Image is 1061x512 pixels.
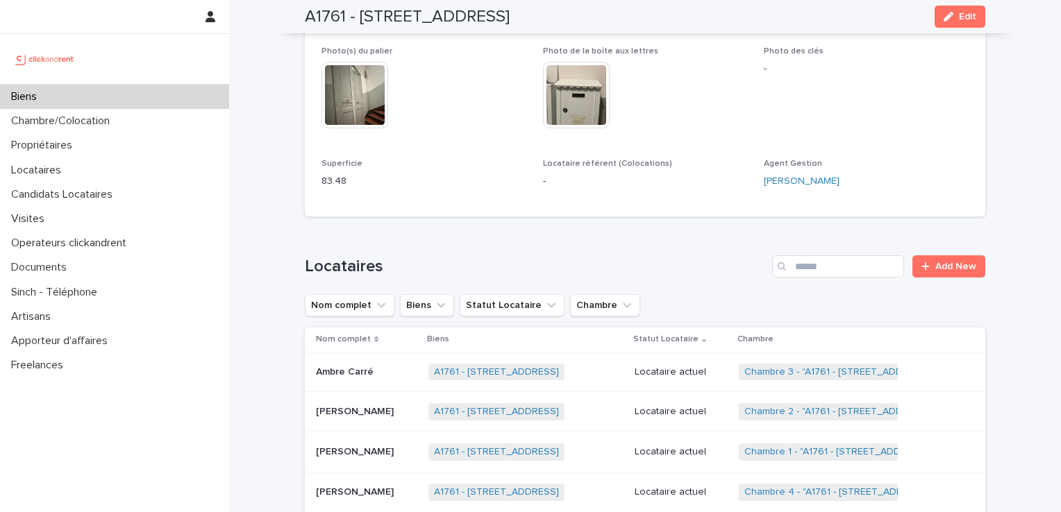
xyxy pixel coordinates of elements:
[434,446,559,458] a: A1761 - [STREET_ADDRESS]
[570,294,640,316] button: Chambre
[6,188,124,201] p: Candidats Locataires
[316,332,371,347] p: Nom complet
[305,294,394,316] button: Nom complet
[6,139,83,152] p: Propriétaires
[305,392,985,432] tr: [PERSON_NAME][PERSON_NAME] A1761 - [STREET_ADDRESS] Locataire actuelChambre 2 - "A1761 - [STREET_...
[543,160,672,168] span: Locataire référent (Colocations)
[6,90,48,103] p: Biens
[400,294,454,316] button: Biens
[744,486,934,498] a: Chambre 4 - "A1761 - [STREET_ADDRESS]"
[764,47,824,56] span: Photo des clés
[6,359,74,372] p: Freelances
[737,332,774,347] p: Chambre
[912,255,985,278] a: Add New
[321,174,526,189] p: 83.48
[543,47,658,56] span: Photo de la boîte aux lettres
[460,294,565,316] button: Statut Locataire
[316,364,376,378] p: Ambre Carré
[935,6,985,28] button: Edit
[11,45,78,73] img: UCB0brd3T0yccxBKYDjQ
[744,366,933,378] a: Chambre 3 - "A1761 - [STREET_ADDRESS]"
[305,257,767,277] h1: Locataires
[635,486,728,498] p: Locataire actuel
[316,443,396,458] p: [PERSON_NAME]
[316,484,396,498] p: [PERSON_NAME]
[633,332,699,347] p: Statut Locataire
[6,286,108,299] p: Sinch - Téléphone
[543,174,748,189] p: -
[6,310,62,323] p: Artisans
[635,446,728,458] p: Locataire actuel
[6,164,72,177] p: Locataires
[316,403,396,418] p: [PERSON_NAME]
[772,255,904,278] input: Search
[321,160,362,168] span: Superficie
[635,366,728,378] p: Locataire actuel
[635,406,728,418] p: Locataire actuel
[744,446,931,458] a: Chambre 1 - "A1761 - [STREET_ADDRESS]"
[935,262,976,271] span: Add New
[6,237,137,250] p: Operateurs clickandrent
[305,432,985,472] tr: [PERSON_NAME][PERSON_NAME] A1761 - [STREET_ADDRESS] Locataire actuelChambre 1 - "A1761 - [STREET_...
[6,212,56,225] p: Visites
[6,261,78,274] p: Documents
[744,406,933,418] a: Chambre 2 - "A1761 - [STREET_ADDRESS]"
[305,352,985,392] tr: Ambre CarréAmbre Carré A1761 - [STREET_ADDRESS] Locataire actuelChambre 3 - "A1761 - [STREET_ADDR...
[305,7,510,27] h2: A1761 - [STREET_ADDRESS]
[764,174,839,189] a: [PERSON_NAME]
[427,332,449,347] p: Biens
[6,334,119,348] p: Apporteur d'affaires
[434,366,559,378] a: A1761 - [STREET_ADDRESS]
[6,114,121,128] p: Chambre/Colocation
[434,486,559,498] a: A1761 - [STREET_ADDRESS]
[321,47,392,56] span: Photo(s) du palier
[959,12,976,22] span: Edit
[764,160,822,168] span: Agent Gestion
[764,62,969,76] p: -
[434,406,559,418] a: A1761 - [STREET_ADDRESS]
